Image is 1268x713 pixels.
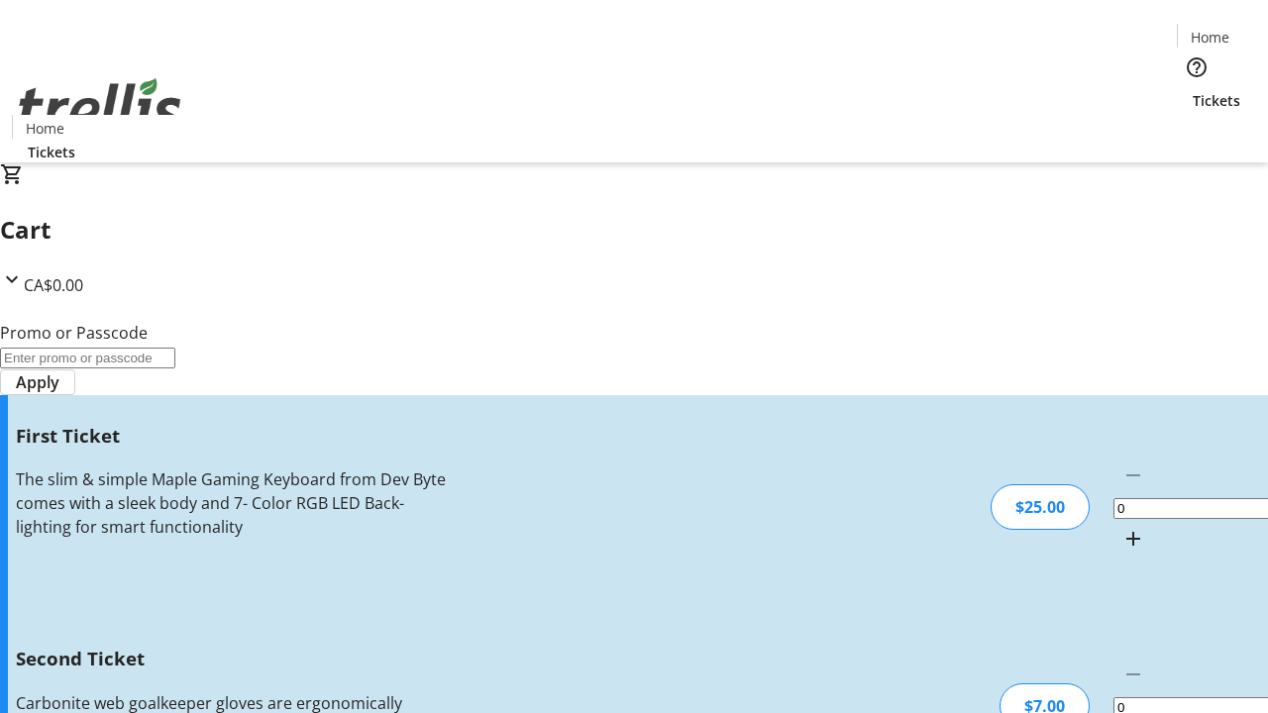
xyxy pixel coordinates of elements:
[16,467,449,539] div: The slim & simple Maple Gaming Keyboard from Dev Byte comes with a sleek body and 7- Color RGB LE...
[991,484,1090,530] div: $25.00
[1113,519,1153,559] button: Increment by one
[1177,48,1216,87] button: Help
[13,118,76,139] a: Home
[16,422,449,450] h3: First Ticket
[16,370,59,394] span: Apply
[1193,90,1240,111] span: Tickets
[1177,111,1216,151] button: Cart
[12,142,91,162] a: Tickets
[1191,27,1229,48] span: Home
[16,645,449,672] h3: Second Ticket
[24,274,83,296] span: CA$0.00
[1178,27,1241,48] a: Home
[12,56,188,155] img: Orient E2E Organization HrWo1i01yf's Logo
[28,142,75,162] span: Tickets
[26,118,64,139] span: Home
[1177,90,1256,111] a: Tickets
